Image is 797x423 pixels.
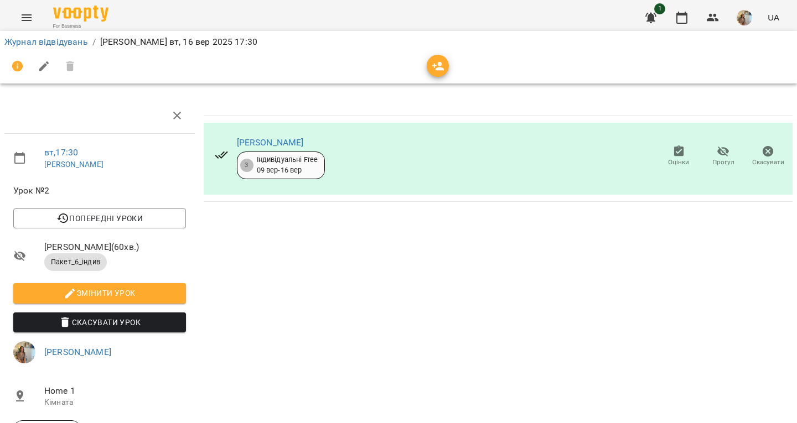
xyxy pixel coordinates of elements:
[53,6,108,22] img: Voopty Logo
[240,159,253,172] div: 3
[13,283,186,303] button: Змінити урок
[237,137,304,148] a: [PERSON_NAME]
[13,312,186,332] button: Скасувати Урок
[4,35,793,49] nav: breadcrumb
[44,347,111,357] a: [PERSON_NAME]
[44,397,186,408] p: Кімната
[13,184,186,197] span: Урок №2
[13,341,35,363] img: 0f49a78e2978718f3fd1fe708c49ca65.jpg
[654,3,665,14] span: 1
[22,286,177,300] span: Змінити урок
[100,35,257,49] p: [PERSON_NAME] вт, 16 вер 2025 17:30
[22,316,177,329] span: Скасувати Урок
[656,141,701,172] button: Оцінки
[44,384,186,398] span: Home 1
[752,158,784,167] span: Скасувати
[44,257,107,267] span: Пакет_6_індив
[257,155,318,175] div: Індивідуальні Free 09 вер - 16 вер
[768,12,779,23] span: UA
[92,35,96,49] li: /
[737,10,752,25] img: 0f49a78e2978718f3fd1fe708c49ca65.jpg
[44,241,186,254] span: [PERSON_NAME] ( 60 хв. )
[13,208,186,228] button: Попередні уроки
[668,158,689,167] span: Оцінки
[763,7,784,28] button: UA
[746,141,790,172] button: Скасувати
[44,147,78,158] a: вт , 17:30
[22,212,177,225] span: Попередні уроки
[4,36,88,47] a: Журнал відвідувань
[53,23,108,30] span: For Business
[44,160,103,169] a: [PERSON_NAME]
[712,158,734,167] span: Прогул
[701,141,746,172] button: Прогул
[13,4,40,31] button: Menu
